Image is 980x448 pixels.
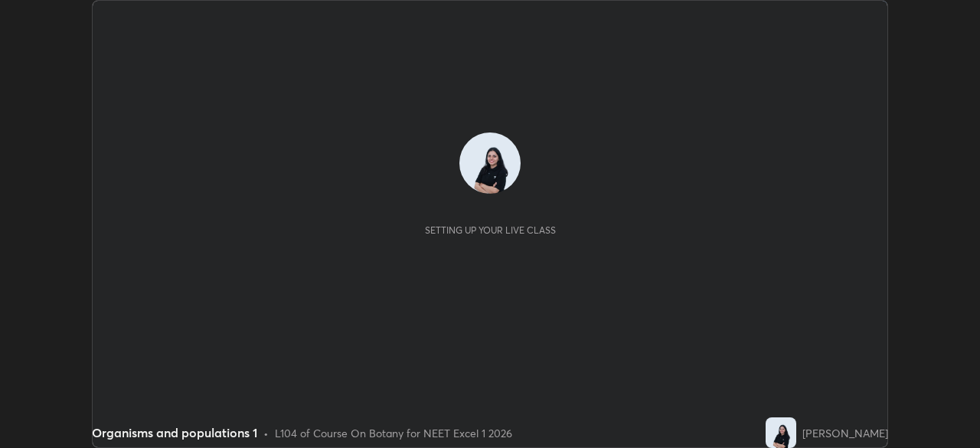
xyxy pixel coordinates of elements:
[275,425,512,441] div: L104 of Course On Botany for NEET Excel 1 2026
[263,425,269,441] div: •
[459,132,521,194] img: 682439d8e90a44c985a6d4fe2be3bbc8.jpg
[425,224,556,236] div: Setting up your live class
[766,417,796,448] img: 682439d8e90a44c985a6d4fe2be3bbc8.jpg
[92,423,257,442] div: Organisms and populations 1
[802,425,888,441] div: [PERSON_NAME]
